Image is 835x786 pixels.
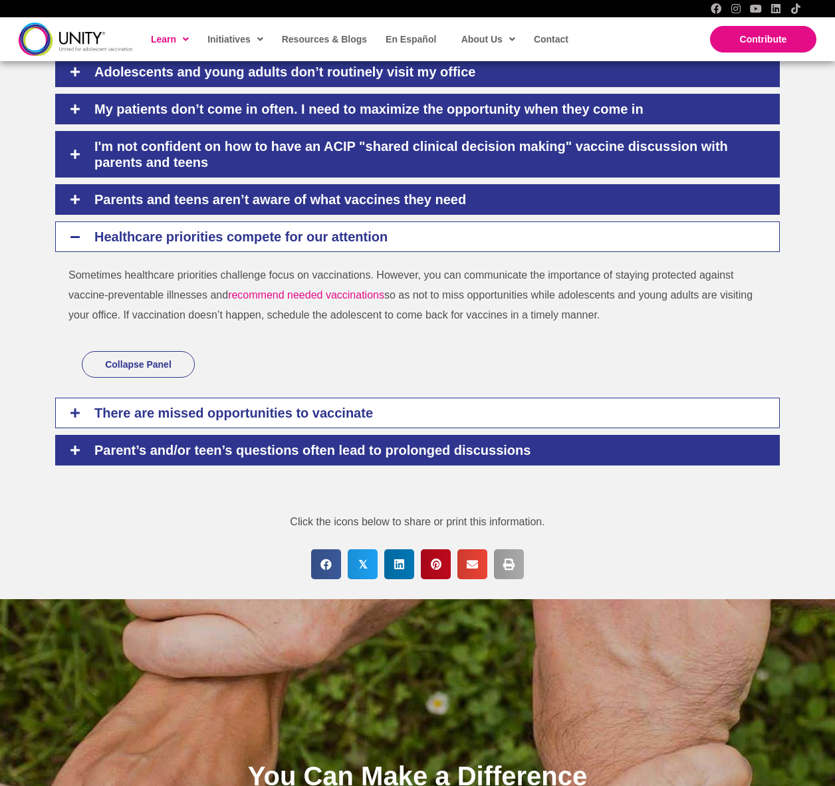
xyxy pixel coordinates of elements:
[771,3,781,14] a: LinkedIn
[455,24,521,55] a: About Us
[19,23,133,55] img: unity-logo-dark
[379,24,441,55] a: En Español
[348,549,378,579] a: 𝕏
[358,559,368,570] i: 𝕏
[731,3,741,14] a: Instagram
[711,3,721,14] a: Facebook
[740,34,787,45] span: Contribute
[790,3,801,14] a: TikTok
[82,351,195,378] a: Collapse Panel
[386,34,436,45] span: En Español
[534,34,568,45] span: Contact
[81,101,766,117] h4: My patients don’t come in often. I need to maximize the opportunity when they come in
[207,29,263,49] span: Initiatives
[751,3,761,14] a: YouTube
[527,24,574,55] a: Contact
[65,512,770,532] p: Click the icons below to share or print this information.
[461,29,515,49] span: About Us
[710,26,816,53] a: Contribute
[68,265,753,325] p: Sometimes healthcare priorities challenge focus on vaccinations. However, you can communicate the...
[228,289,384,301] a: recommend needed vaccinations
[81,192,766,207] h4: Parents and teens aren’t aware of what vaccines they need
[151,29,189,49] span: Learn
[81,442,766,458] h4: Parent’s and/or teen’s questions often lead to prolonged discussions
[81,229,766,245] h4: Healthcare priorities compete for our attention
[81,64,766,80] h4: Adolescents and young adults don’t routinely visit my office
[105,359,172,370] span: Collapse Panel
[81,405,766,421] h4: There are missed opportunities to vaccinate
[81,138,766,170] h4: I'm not confident on how to have an ACIP "shared clinical decision making" vaccine discussion wit...
[275,24,372,55] a: Resources & Blogs
[282,34,367,45] span: Resources & Blogs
